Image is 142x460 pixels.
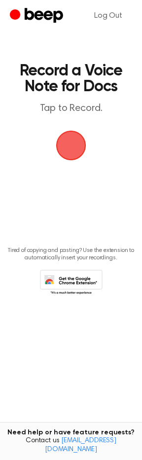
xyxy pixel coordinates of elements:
[10,6,66,26] a: Beep
[18,103,124,115] p: Tap to Record.
[84,4,132,28] a: Log Out
[45,437,116,453] a: [EMAIL_ADDRESS][DOMAIN_NAME]
[18,63,124,95] h1: Record a Voice Note for Docs
[56,131,86,160] img: Beep Logo
[6,437,136,454] span: Contact us
[8,247,134,262] p: Tired of copying and pasting? Use the extension to automatically insert your recordings.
